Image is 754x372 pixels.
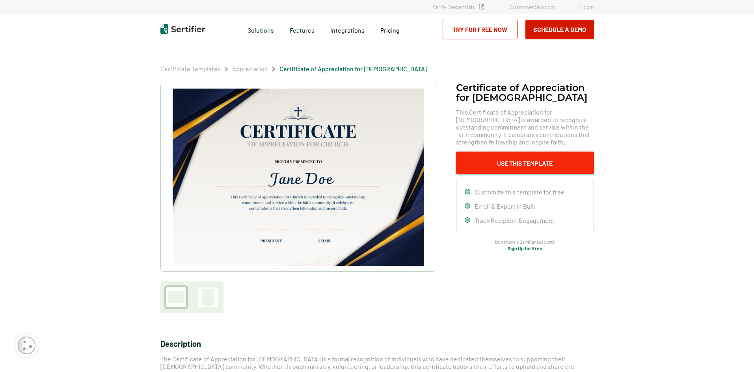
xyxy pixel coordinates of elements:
[715,334,754,372] iframe: Chat Widget
[475,188,564,196] span: Customize this template for free
[479,4,484,9] img: Verified
[232,65,268,72] a: Appreciation
[380,26,400,34] span: Pricing
[456,108,594,146] span: This Certificate of Appreciation for [DEMOGRAPHIC_DATA] is awarded to recognize outstanding commi...
[475,217,555,224] span: Track Recipient Engagement
[18,337,35,354] img: Cookie Popup Icon
[248,24,274,34] span: Solutions
[330,24,365,34] a: Integrations
[510,4,555,10] a: Customer Support
[475,202,535,210] span: Email & Export in Bulk
[443,20,518,39] a: Try for Free Now
[433,4,484,10] a: Verify Credentials
[160,65,427,73] div: Breadcrumb
[160,24,205,34] img: Sertifier | Digital Credentialing Platform
[330,26,365,34] span: Integrations
[456,152,594,174] button: Use This Template
[160,65,221,72] a: Certificate Templates
[173,89,423,266] img: Certificate of Appreciation for Church​
[580,4,594,10] a: Login
[160,339,201,348] span: Description
[525,20,594,39] button: Schedule a Demo
[290,24,315,34] span: Features
[508,246,542,251] a: Sign Up for Free
[380,24,400,34] a: Pricing
[495,238,555,246] span: Don’t have a Sertifier account?
[279,65,427,72] a: Certificate of Appreciation for [DEMOGRAPHIC_DATA]​
[456,83,594,102] h1: Certificate of Appreciation for [DEMOGRAPHIC_DATA]​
